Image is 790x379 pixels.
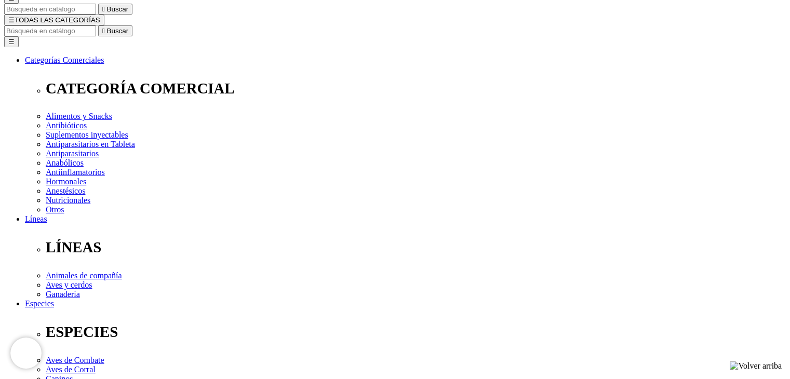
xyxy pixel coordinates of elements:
[46,205,64,214] a: Otros
[10,337,42,369] iframe: Brevo live chat
[46,196,90,205] a: Nutricionales
[46,280,92,289] a: Aves y cerdos
[46,323,786,341] p: ESPECIES
[46,80,786,97] p: CATEGORÍA COMERCIAL
[25,214,47,223] a: Líneas
[730,361,782,371] img: Volver arriba
[46,356,104,364] a: Aves de Combate
[46,239,786,256] p: LÍNEAS
[46,365,96,374] a: Aves de Corral
[25,299,54,308] a: Especies
[46,186,85,195] a: Anestésicos
[46,271,122,280] a: Animales de compañía
[46,290,80,299] a: Ganadería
